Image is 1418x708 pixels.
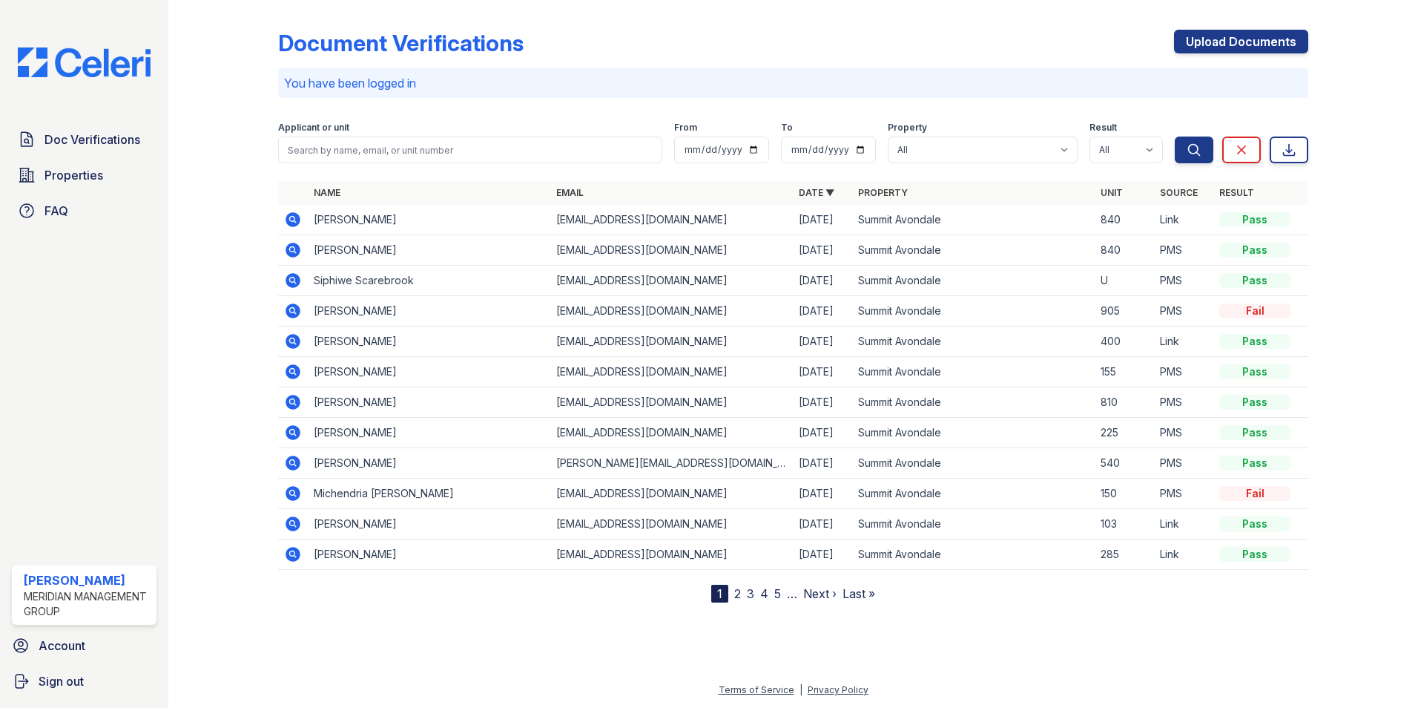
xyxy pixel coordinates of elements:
td: 225 [1095,418,1154,448]
a: Result [1219,187,1254,198]
td: Summit Avondale [852,235,1095,266]
span: FAQ [44,202,68,220]
td: [EMAIL_ADDRESS][DOMAIN_NAME] [550,479,793,509]
td: PMS [1154,418,1213,448]
div: Document Verifications [278,30,524,56]
td: Summit Avondale [852,540,1095,570]
td: [DATE] [793,327,852,357]
div: [PERSON_NAME] [24,571,151,589]
div: Pass [1219,395,1290,410]
a: Next › [803,586,837,601]
td: PMS [1154,235,1213,266]
label: To [781,122,793,134]
td: [DATE] [793,479,852,509]
div: Pass [1219,547,1290,562]
a: Doc Verifications [12,125,156,154]
td: 150 [1095,479,1154,509]
a: 5 [774,586,781,601]
td: 285 [1095,540,1154,570]
td: 905 [1095,296,1154,327]
div: Pass [1219,425,1290,440]
td: [EMAIL_ADDRESS][DOMAIN_NAME] [550,266,793,296]
label: From [674,122,697,134]
td: [EMAIL_ADDRESS][DOMAIN_NAME] [550,357,793,387]
td: Summit Avondale [852,296,1095,327]
a: Date ▼ [799,187,834,198]
span: Doc Verifications [44,131,140,148]
td: 155 [1095,357,1154,387]
td: [PERSON_NAME] [308,387,550,418]
td: PMS [1154,296,1213,327]
td: PMS [1154,479,1213,509]
td: [PERSON_NAME] [308,357,550,387]
td: Summit Avondale [852,327,1095,357]
a: Name [314,187,340,198]
td: Summit Avondale [852,357,1095,387]
td: Summit Avondale [852,448,1095,479]
td: [DATE] [793,357,852,387]
a: Properties [12,160,156,190]
td: 400 [1095,327,1154,357]
div: Pass [1219,517,1290,531]
td: [PERSON_NAME] [308,540,550,570]
td: [PERSON_NAME] [308,296,550,327]
span: … [787,585,797,603]
td: 840 [1095,235,1154,266]
td: Link [1154,327,1213,357]
span: Account [39,637,85,655]
td: [DATE] [793,540,852,570]
td: Summit Avondale [852,387,1095,418]
td: 840 [1095,205,1154,235]
td: 540 [1095,448,1154,479]
td: [DATE] [793,509,852,540]
a: Source [1160,187,1198,198]
input: Search by name, email, or unit number [278,137,662,163]
td: [EMAIL_ADDRESS][DOMAIN_NAME] [550,509,793,540]
td: Link [1154,509,1213,540]
div: Pass [1219,273,1290,288]
div: Pass [1219,243,1290,258]
a: Property [858,187,908,198]
td: Michendria [PERSON_NAME] [308,479,550,509]
iframe: chat widget [1356,649,1403,693]
td: [EMAIL_ADDRESS][DOMAIN_NAME] [550,387,793,418]
td: Link [1154,540,1213,570]
a: Sign out [6,666,162,696]
div: Pass [1219,456,1290,471]
td: [DATE] [793,235,852,266]
a: Email [556,187,584,198]
div: Meridian Management Group [24,589,151,619]
td: Summit Avondale [852,509,1095,540]
td: U [1095,266,1154,296]
td: Link [1154,205,1213,235]
a: Terms of Service [719,684,794,695]
a: Upload Documents [1174,30,1308,53]
label: Property [888,122,927,134]
td: [EMAIL_ADDRESS][DOMAIN_NAME] [550,418,793,448]
span: Properties [44,166,103,184]
div: Pass [1219,212,1290,227]
td: PMS [1154,357,1213,387]
td: [DATE] [793,448,852,479]
div: 1 [711,585,728,603]
td: [EMAIL_ADDRESS][DOMAIN_NAME] [550,540,793,570]
div: Pass [1219,364,1290,379]
td: [PERSON_NAME] [308,327,550,357]
img: CE_Logo_Blue-a8612792a0a2168367f1c8372b55b34899dd931a85d93a1a3d3e32e68fde9ad4.png [6,47,162,77]
div: Fail [1219,304,1290,318]
a: 3 [747,586,754,601]
td: PMS [1154,448,1213,479]
td: [EMAIL_ADDRESS][DOMAIN_NAME] [550,235,793,266]
td: [DATE] [793,418,852,448]
a: Unit [1101,187,1123,198]
td: Summit Avondale [852,418,1095,448]
td: 810 [1095,387,1154,418]
a: Last » [842,586,875,601]
td: [EMAIL_ADDRESS][DOMAIN_NAME] [550,205,793,235]
span: Sign out [39,672,84,690]
a: 2 [734,586,741,601]
a: Privacy Policy [808,684,868,695]
label: Result [1089,122,1117,134]
td: [PERSON_NAME] [308,509,550,540]
td: PMS [1154,387,1213,418]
